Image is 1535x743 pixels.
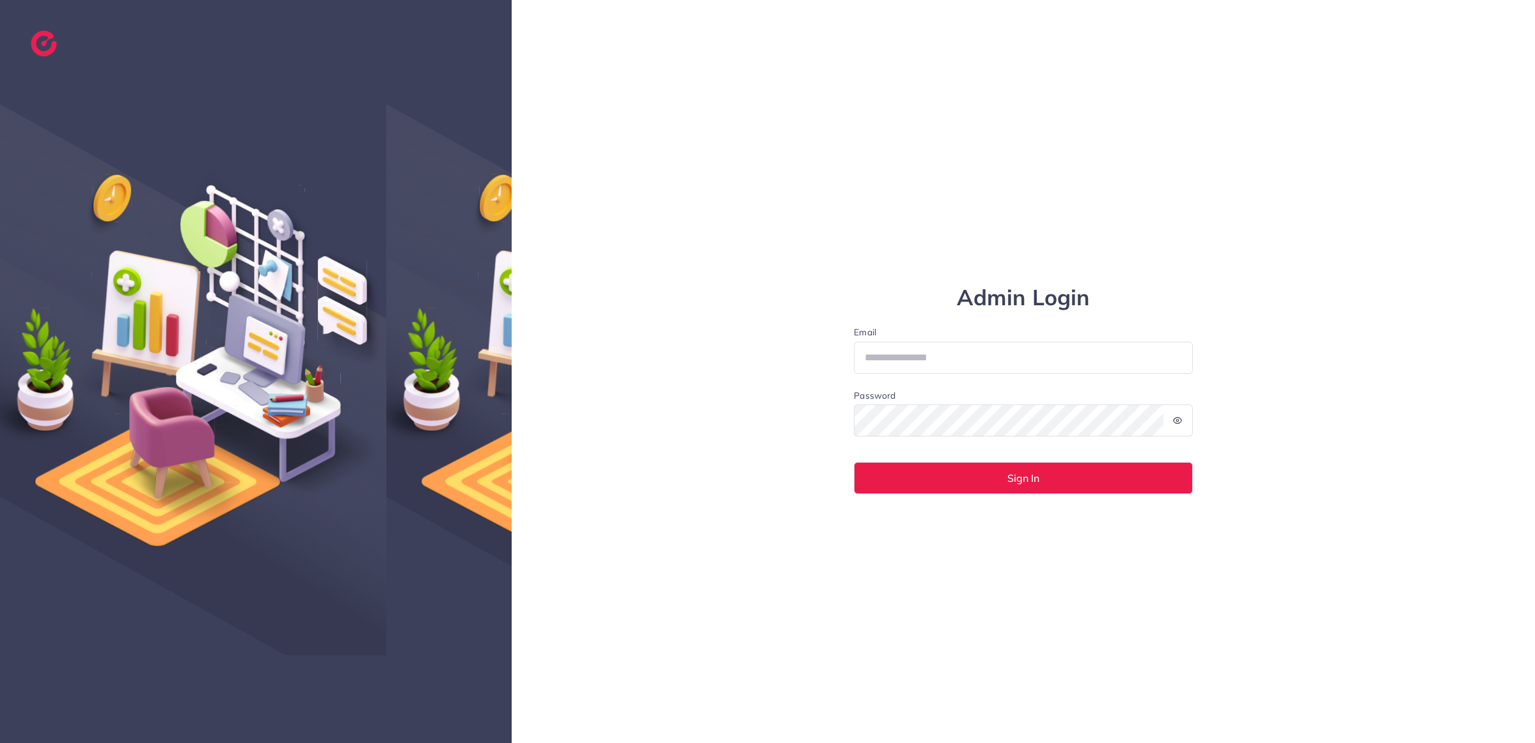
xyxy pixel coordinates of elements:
img: logo [31,31,57,56]
label: Password [854,389,895,402]
label: Email [854,326,1193,339]
span: Sign In [1007,473,1039,483]
h1: Admin Login [854,285,1193,311]
button: Sign In [854,462,1193,494]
